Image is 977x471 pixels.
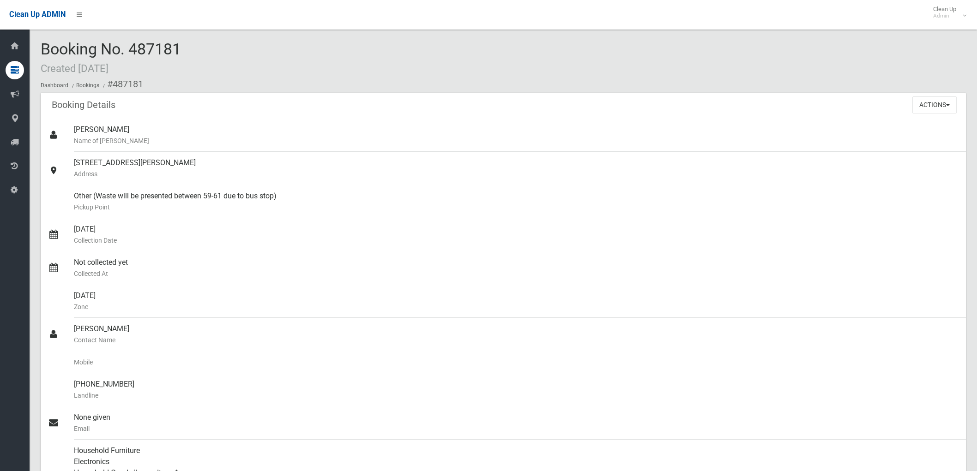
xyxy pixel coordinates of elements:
div: [PHONE_NUMBER] [74,373,959,406]
div: [PERSON_NAME] [74,119,959,152]
div: [STREET_ADDRESS][PERSON_NAME] [74,152,959,185]
small: Name of [PERSON_NAME] [74,135,959,146]
a: Dashboard [41,82,68,89]
small: Mobile [74,357,959,368]
span: Booking No. 487181 [41,40,181,76]
small: Landline [74,390,959,401]
small: Admin [933,12,956,19]
small: Contact Name [74,334,959,346]
div: Other (Waste will be presented between 59-61 due to bus stop) [74,185,959,218]
small: Email [74,423,959,434]
span: Clean Up ADMIN [9,10,66,19]
small: Created [DATE] [41,62,109,74]
small: Address [74,168,959,179]
small: Collection Date [74,235,959,246]
li: #487181 [101,76,143,93]
div: [DATE] [74,285,959,318]
small: Zone [74,301,959,312]
button: Actions [912,96,957,113]
div: [DATE] [74,218,959,251]
small: Pickup Point [74,202,959,213]
header: Booking Details [41,96,127,114]
div: Not collected yet [74,251,959,285]
div: [PERSON_NAME] [74,318,959,351]
a: Bookings [76,82,99,89]
div: None given [74,406,959,440]
small: Collected At [74,268,959,279]
span: Clean Up [929,6,965,19]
